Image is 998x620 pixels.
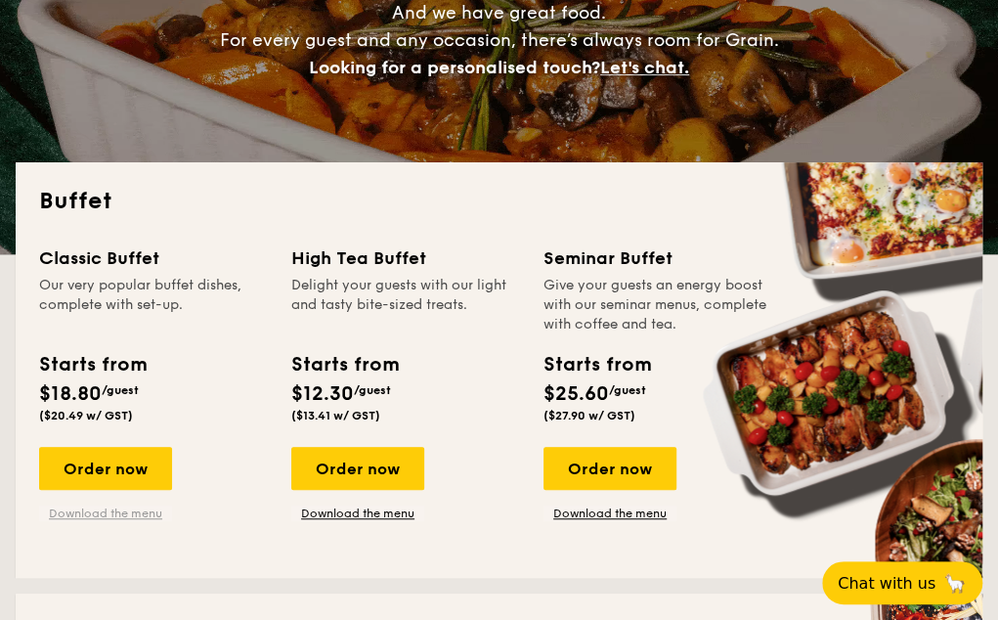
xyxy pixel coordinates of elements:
[102,383,139,397] span: /guest
[291,382,354,406] span: $12.30
[39,447,172,490] div: Order now
[291,276,520,334] div: Delight your guests with our light and tasty bite-sized treats.
[822,561,982,604] button: Chat with us🦙
[291,350,398,379] div: Starts from
[543,244,772,272] div: Seminar Buffet
[600,57,689,78] span: Let's chat.
[39,350,146,379] div: Starts from
[354,383,391,397] span: /guest
[291,244,520,272] div: High Tea Buffet
[838,574,935,593] span: Chat with us
[543,382,609,406] span: $25.60
[609,383,646,397] span: /guest
[943,572,967,595] span: 🦙
[291,409,380,422] span: ($13.41 w/ GST)
[220,2,779,78] span: And we have great food. For every guest and any occasion, there’s always room for Grain.
[543,350,650,379] div: Starts from
[543,447,676,490] div: Order now
[543,506,676,521] a: Download the menu
[309,57,600,78] span: Looking for a personalised touch?
[543,409,635,422] span: ($27.90 w/ GST)
[39,244,268,272] div: Classic Buffet
[39,276,268,334] div: Our very popular buffet dishes, complete with set-up.
[543,276,772,334] div: Give your guests an energy boost with our seminar menus, complete with coffee and tea.
[39,409,133,422] span: ($20.49 w/ GST)
[291,447,424,490] div: Order now
[291,506,424,521] a: Download the menu
[39,186,959,217] h2: Buffet
[39,382,102,406] span: $18.80
[39,506,172,521] a: Download the menu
